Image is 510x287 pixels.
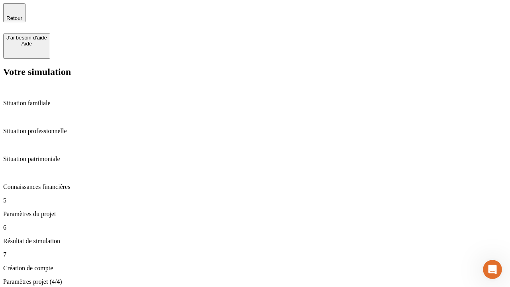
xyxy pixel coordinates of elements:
div: J’ai besoin d'aide [6,35,47,41]
p: Paramètres projet (4/4) [3,278,507,285]
h2: Votre simulation [3,67,507,77]
p: 7 [3,251,507,258]
div: Aide [6,41,47,47]
p: Création de compte [3,265,507,272]
p: Résultat de simulation [3,238,507,245]
p: 5 [3,197,507,204]
p: Situation professionnelle [3,128,507,135]
p: 6 [3,224,507,231]
p: Connaissances financières [3,183,507,191]
span: Retour [6,15,22,21]
button: Retour [3,3,25,22]
button: J’ai besoin d'aideAide [3,33,50,59]
p: Paramètres du projet [3,210,507,218]
p: Situation patrimoniale [3,155,507,163]
iframe: Intercom live chat [483,260,502,279]
p: Situation familiale [3,100,507,107]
